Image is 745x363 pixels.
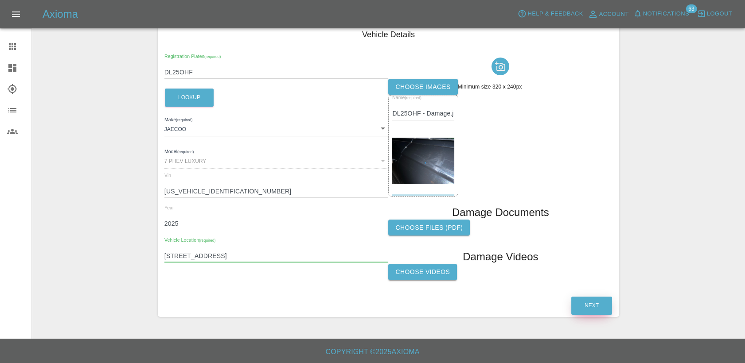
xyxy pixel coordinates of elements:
div: JAECOO [164,120,389,136]
span: Help & Feedback [527,9,583,19]
small: (required) [204,54,221,58]
span: Account [599,9,629,19]
small: (required) [177,150,194,154]
button: Logout [695,7,734,21]
span: Notifications [643,9,689,19]
label: Choose Videos [388,264,457,280]
button: Next [571,297,612,315]
h6: Copyright © 2025 Axioma [7,346,738,358]
button: Notifications [631,7,691,21]
label: Model [164,148,194,155]
span: Vehicle Location [164,237,215,243]
h4: Vehicle Details [164,29,612,41]
span: Name [392,95,421,100]
span: Year [164,205,174,210]
span: Registration Plates [164,54,221,59]
button: Lookup [165,89,214,107]
h1: Damage Videos [463,250,538,264]
h1: Damage Documents [452,205,549,220]
button: Open drawer [5,4,27,25]
span: 63 [686,4,697,13]
span: Vin [164,173,171,178]
span: Logout [707,9,732,19]
small: (required) [199,238,215,242]
small: (required) [176,118,192,122]
a: Account [585,7,631,21]
label: Make [164,116,192,124]
button: Help & Feedback [515,7,585,21]
label: Choose images [388,79,457,95]
small: (required) [405,96,421,100]
h5: Axioma [43,7,78,21]
div: 7 PHEV LUXURY [164,152,389,168]
label: Choose files (pdf) [388,220,470,236]
span: Minimum size 320 x 240px [458,84,522,90]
